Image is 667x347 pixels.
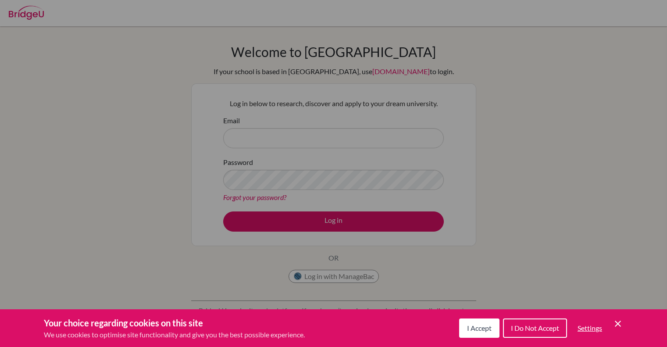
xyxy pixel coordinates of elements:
button: Save and close [613,318,623,329]
button: Settings [571,319,609,337]
span: Settings [578,324,602,332]
button: I Accept [459,318,499,338]
span: I Do Not Accept [511,324,559,332]
p: We use cookies to optimise site functionality and give you the best possible experience. [44,329,305,340]
button: I Do Not Accept [503,318,567,338]
span: I Accept [467,324,492,332]
h3: Your choice regarding cookies on this site [44,316,305,329]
